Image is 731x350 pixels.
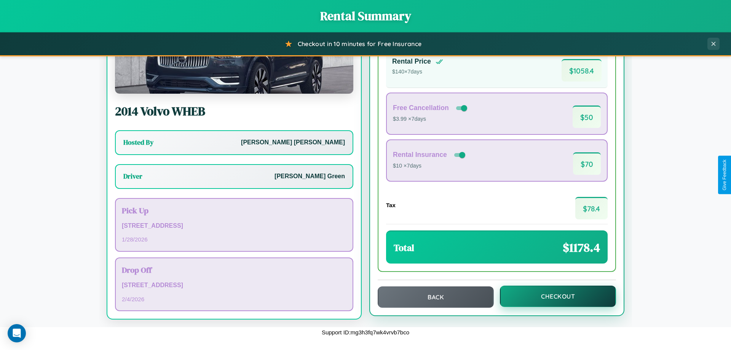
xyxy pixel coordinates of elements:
[392,58,431,66] h4: Rental Price
[123,138,153,147] h3: Hosted By
[386,202,396,208] h4: Tax
[122,294,346,304] p: 2 / 4 / 2026
[115,103,353,120] h2: 2014 Volvo WHEB
[122,234,346,245] p: 1 / 28 / 2026
[275,171,345,182] p: [PERSON_NAME] Green
[575,197,608,219] span: $ 78.4
[322,327,409,337] p: Support ID: mg3h3fq7wk4vrvb7bco
[393,104,449,112] h4: Free Cancellation
[378,286,494,308] button: Back
[8,324,26,342] div: Open Intercom Messenger
[563,239,600,256] span: $ 1178.4
[123,172,142,181] h3: Driver
[722,160,727,190] div: Give Feedback
[122,264,346,275] h3: Drop Off
[392,67,443,77] p: $ 140 × 7 days
[393,114,469,124] p: $3.99 × 7 days
[573,105,601,128] span: $ 50
[393,151,447,159] h4: Rental Insurance
[573,152,601,175] span: $ 70
[122,221,346,232] p: [STREET_ADDRESS]
[122,205,346,216] h3: Pick Up
[241,137,345,148] p: [PERSON_NAME] [PERSON_NAME]
[394,241,414,254] h3: Total
[298,40,421,48] span: Checkout in 10 minutes for Free Insurance
[500,286,616,307] button: Checkout
[393,161,467,171] p: $10 × 7 days
[562,59,602,82] span: $ 1058.4
[8,8,723,24] h1: Rental Summary
[122,280,346,291] p: [STREET_ADDRESS]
